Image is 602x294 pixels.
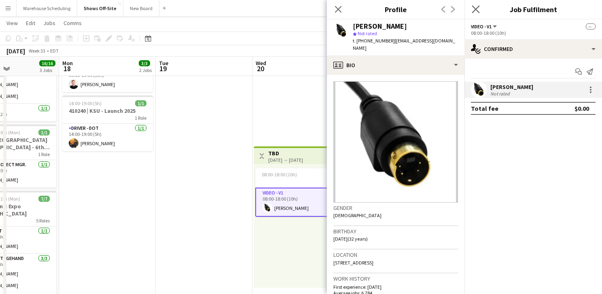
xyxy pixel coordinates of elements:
span: t. [PHONE_NUMBER] [353,38,395,44]
span: 5 Roles [36,218,50,224]
a: View [3,18,21,28]
span: 1/1 [135,100,146,106]
p: First experience: [DATE] [333,284,458,290]
button: New Board [123,0,159,16]
span: 18 [61,64,73,73]
span: Mon [62,59,73,67]
h3: Work history [333,275,458,282]
a: Edit [23,18,38,28]
span: [DATE] (32 years) [333,236,368,242]
span: Jobs [43,19,55,27]
h3: Gender [333,204,458,212]
h3: 410240 | KSU - Launch 2025 [62,107,153,114]
span: 1 Role [135,115,146,121]
span: 7/7 [38,196,50,202]
button: Warehouse Scheduling [17,0,77,16]
span: 19 [158,64,168,73]
span: Comms [64,19,82,27]
span: 16/16 [39,60,55,66]
span: [DEMOGRAPHIC_DATA] [333,212,382,218]
div: 2 Jobs [139,67,152,73]
span: Wed [256,59,266,67]
span: 1/1 [38,129,50,135]
span: Not rated [358,30,377,36]
h3: Job Fulfilment [464,4,602,15]
span: 3/3 [139,60,150,66]
button: Video - V1 [471,23,498,30]
div: Bio [327,55,464,75]
h3: TBD [268,150,303,157]
span: Video - V1 [471,23,492,30]
span: -- [586,23,596,30]
button: Shows Off-Site [77,0,123,16]
app-job-card: 08:00-18:00 (10h)1/11 RoleVideo - V11/108:00-18:00 (10h)[PERSON_NAME] [255,168,346,217]
span: 1 Role [38,151,50,157]
h3: Birthday [333,228,458,235]
span: | [EMAIL_ADDRESS][DOMAIN_NAME] [353,38,455,51]
div: [PERSON_NAME] [490,83,533,91]
div: 3 Jobs [40,67,55,73]
app-job-card: 14:00-19:00 (5h)1/1410240 | KSU - Launch 20251 RoleDriver - DOT1/114:00-19:00 (5h)[PERSON_NAME] [62,95,153,151]
a: Comms [60,18,85,28]
div: [PERSON_NAME] [353,23,407,30]
div: [DATE] → [DATE] [268,157,303,163]
div: $0.00 [574,104,589,112]
span: Tue [159,59,168,67]
div: EDT [50,48,59,54]
img: Crew avatar or photo [333,81,458,203]
span: 08:00-18:00 (10h) [262,171,297,178]
span: 14:00-19:00 (5h) [69,100,102,106]
app-card-role: Lighting - L11/109:00-19:00 (10h)[PERSON_NAME] [62,65,153,92]
span: [STREET_ADDRESS] [333,260,373,266]
span: Week 33 [27,48,47,54]
div: 08:00-18:00 (10h) [471,30,596,36]
span: View [6,19,18,27]
div: Confirmed [464,39,602,59]
app-card-role: Video - V11/108:00-18:00 (10h)[PERSON_NAME] [255,188,346,217]
span: Edit [26,19,35,27]
h3: Location [333,251,458,258]
div: Total fee [471,104,498,112]
a: Jobs [40,18,59,28]
div: [DATE] [6,47,25,55]
h3: Profile [327,4,464,15]
span: 20 [254,64,266,73]
div: Not rated [490,91,511,97]
app-card-role: Driver - DOT1/114:00-19:00 (5h)[PERSON_NAME] [62,124,153,151]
